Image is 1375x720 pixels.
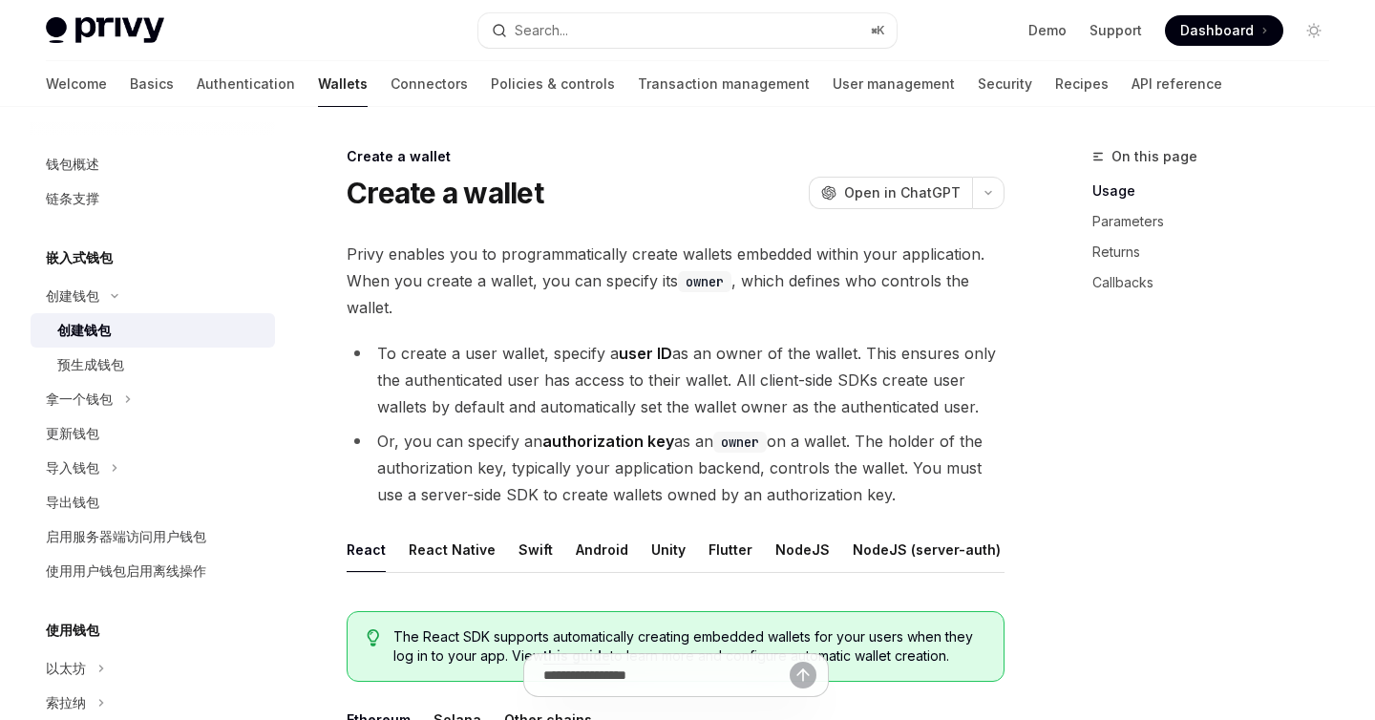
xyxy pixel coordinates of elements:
font: 导出钱包 [46,494,99,510]
div: Create a wallet [347,147,1005,166]
font: 使用用户钱包启用离线操作 [46,562,206,579]
a: Support [1089,21,1142,40]
a: 创建钱包 [31,313,275,348]
button: Flutter [709,527,752,572]
li: To create a user wallet, specify a as an owner of the wallet. This ensures only the authenticated... [347,340,1005,420]
button: Android [576,527,628,572]
button: Swift [518,527,553,572]
img: light logo [46,17,164,44]
a: Basics [130,61,174,107]
a: Parameters [1092,206,1344,237]
a: API reference [1132,61,1222,107]
span: Dashboard [1180,21,1254,40]
span: Open in ChatGPT [844,183,961,202]
button: Unity [651,527,686,572]
font: 索拉纳 [46,694,86,710]
button: NodeJS (server-auth) [853,527,1001,572]
button: React Native [409,527,496,572]
svg: Tip [367,629,380,646]
a: Security [978,61,1032,107]
button: Toggle dark mode [1299,15,1329,46]
strong: authorization key [542,432,674,451]
a: Callbacks [1092,267,1344,298]
a: 链条支撑 [31,181,275,216]
font: 预生成钱包 [57,356,124,372]
a: Welcome [46,61,107,107]
font: 更新钱包 [46,425,99,441]
code: owner [678,271,731,292]
font: 启用服务器端访问用户钱包 [46,528,206,544]
font: 嵌入式钱包 [46,249,113,265]
span: The React SDK supports automatically creating embedded wallets for your users when they log in to... [393,627,984,666]
font: 钱包概述 [46,156,99,172]
h1: Create a wallet [347,176,543,210]
a: Policies & controls [491,61,615,107]
button: Send message [790,662,816,688]
li: Or, you can specify an as an on a wallet. The holder of the authorization key, typically your app... [347,428,1005,508]
a: Transaction management [638,61,810,107]
a: Dashboard [1165,15,1283,46]
font: 创建钱包 [46,287,99,304]
a: Connectors [391,61,468,107]
span: Privy enables you to programmatically create wallets embedded within your application. When you c... [347,241,1005,321]
font: 链条支撑 [46,190,99,206]
font: 以太坊 [46,660,86,676]
a: 钱包概述 [31,147,275,181]
font: 导入钱包 [46,459,99,476]
font: 拿一个钱包 [46,391,113,407]
a: this guide [543,647,610,665]
a: 导出钱包 [31,485,275,519]
a: Recipes [1055,61,1109,107]
button: NodeJS [775,527,830,572]
span: ⌘ K [871,23,885,38]
button: Open in ChatGPT [809,177,972,209]
button: Search...⌘K [478,13,896,48]
a: Wallets [318,61,368,107]
a: 预生成钱包 [31,348,275,382]
a: Demo [1028,21,1067,40]
strong: user ID [619,344,672,363]
font: 创建钱包 [57,322,111,338]
button: React [347,527,386,572]
code: owner [713,432,767,453]
a: 更新钱包 [31,416,275,451]
div: Search... [515,19,568,42]
a: Usage [1092,176,1344,206]
font: 使用钱包 [46,622,99,638]
a: User management [833,61,955,107]
a: 启用服务器端访问用户钱包 [31,519,275,554]
a: Returns [1092,237,1344,267]
span: On this page [1111,145,1197,168]
a: 使用用户钱包启用离线操作 [31,554,275,588]
a: Authentication [197,61,295,107]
